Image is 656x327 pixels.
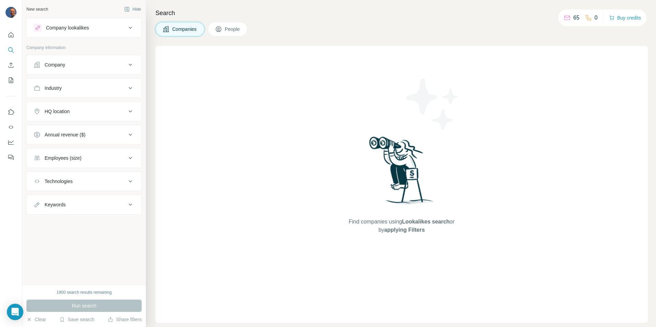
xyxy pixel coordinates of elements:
[5,29,16,41] button: Quick start
[347,218,456,234] span: Find companies using or by
[27,126,141,143] button: Annual revenue ($)
[609,13,641,23] button: Buy credits
[573,14,579,22] p: 65
[27,150,141,166] button: Employees (size)
[5,7,16,18] img: Avatar
[155,8,648,18] h4: Search
[26,6,48,12] div: New search
[27,196,141,213] button: Keywords
[5,136,16,148] button: Dashboard
[27,173,141,190] button: Technologies
[5,59,16,71] button: Enrich CSV
[172,26,197,33] span: Companies
[7,304,23,320] div: Open Intercom Messenger
[27,80,141,96] button: Industry
[402,219,450,225] span: Lookalikes search
[5,74,16,86] button: My lists
[27,57,141,73] button: Company
[5,151,16,163] button: Feedback
[46,24,89,31] div: Company lookalikes
[595,14,598,22] p: 0
[45,131,85,138] div: Annual revenue ($)
[45,155,81,161] div: Employees (size)
[59,316,94,323] button: Save search
[402,73,464,135] img: Surfe Illustration - Stars
[26,316,46,323] button: Clear
[225,26,241,33] span: People
[45,178,73,185] div: Technologies
[57,289,112,295] div: 1900 search results remaining
[45,108,70,115] div: HQ location
[5,121,16,133] button: Use Surfe API
[5,44,16,56] button: Search
[384,227,425,233] span: applying Filters
[27,103,141,120] button: HQ location
[26,45,142,51] p: Company information
[366,135,437,211] img: Surfe Illustration - Woman searching with binoculars
[27,20,141,36] button: Company lookalikes
[45,201,66,208] div: Keywords
[108,316,142,323] button: Share filters
[119,4,146,14] button: Hide
[45,61,65,68] div: Company
[45,85,62,92] div: Industry
[5,106,16,118] button: Use Surfe on LinkedIn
